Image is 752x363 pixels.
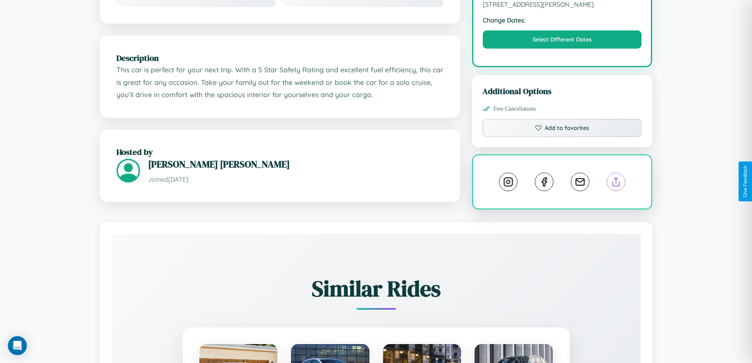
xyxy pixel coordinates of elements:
strong: Change Dates: [483,16,642,24]
p: This car is perfect for your next trip. With a 5 Star Safety Rating and excellent fuel efficiency... [116,64,444,101]
button: Select Different Dates [483,30,642,49]
button: Add to favorites [482,119,642,137]
p: Joined [DATE] [148,174,444,185]
h2: Similar Rides [139,273,613,304]
h3: Additional Options [482,85,642,97]
div: Open Intercom Messenger [8,336,27,355]
span: Free Cancellations [493,105,536,112]
h2: Description [116,52,444,64]
div: Give Feedback [743,166,748,197]
span: [STREET_ADDRESS][PERSON_NAME] [483,0,642,8]
h2: Hosted by [116,146,444,158]
h3: [PERSON_NAME] [PERSON_NAME] [148,158,444,171]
